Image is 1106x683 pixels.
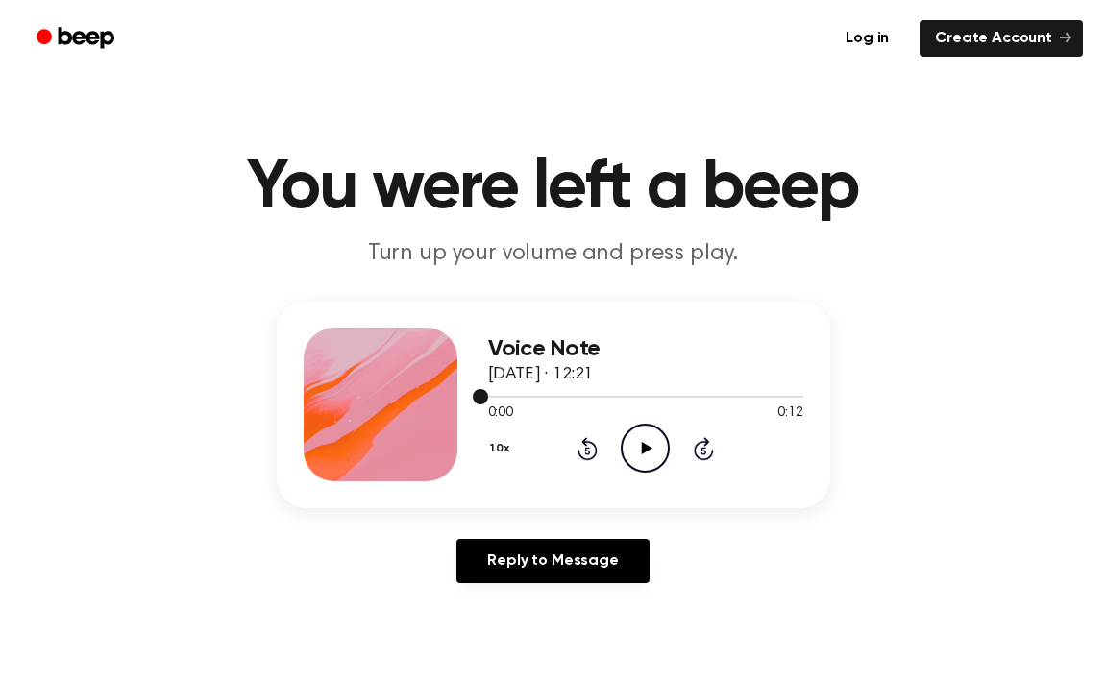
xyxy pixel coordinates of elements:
button: 1.0x [488,432,517,465]
a: Log in [826,16,908,61]
p: Turn up your volume and press play. [184,238,922,270]
h1: You were left a beep [61,154,1045,223]
span: [DATE] · 12:21 [488,366,594,383]
a: Beep [23,20,132,58]
a: Create Account [920,20,1083,57]
span: 0:12 [777,403,802,424]
span: 0:00 [488,403,513,424]
a: Reply to Message [456,539,649,583]
h3: Voice Note [488,336,803,362]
